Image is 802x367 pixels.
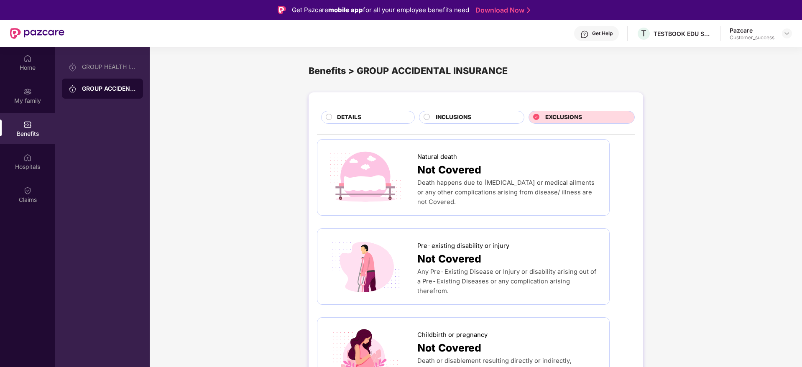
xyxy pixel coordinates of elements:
[328,6,363,14] strong: mobile app
[417,241,509,251] span: Pre-existing disability or injury
[278,6,286,14] img: Logo
[580,30,589,38] img: svg+xml;base64,PHN2ZyBpZD0iSGVscC0zMngzMiIgeG1sbnM9Imh0dHA6Ly93d3cudzMub3JnLzIwMDAvc3ZnIiB3aWR0aD...
[475,6,528,15] a: Download Now
[326,239,405,294] img: icon
[292,5,469,15] div: Get Pazcare for all your employee benefits need
[436,113,471,122] span: INCLUSIONS
[23,186,32,195] img: svg+xml;base64,PHN2ZyBpZD0iQ2xhaW0iIHhtbG5zPSJodHRwOi8vd3d3LnczLm9yZy8yMDAwL3N2ZyIgd2lkdGg9IjIwIi...
[326,150,405,205] img: icon
[23,87,32,96] img: svg+xml;base64,PHN2ZyB3aWR0aD0iMjAiIGhlaWdodD0iMjAiIHZpZXdCb3g9IjAgMCAyMCAyMCIgZmlsbD0ibm9uZSIgeG...
[730,34,774,41] div: Customer_success
[417,340,481,356] span: Not Covered
[69,85,77,93] img: svg+xml;base64,PHN2ZyB3aWR0aD0iMjAiIGhlaWdodD0iMjAiIHZpZXdCb3g9IjAgMCAyMCAyMCIgZmlsbD0ibm9uZSIgeG...
[337,113,361,122] span: DETAILS
[527,6,530,15] img: Stroke
[784,30,790,37] img: svg+xml;base64,PHN2ZyBpZD0iRHJvcGRvd24tMzJ4MzIiIHhtbG5zPSJodHRwOi8vd3d3LnczLm9yZy8yMDAwL3N2ZyIgd2...
[654,30,712,38] div: TESTBOOK EDU SOLUTIONS PRIVATE LIMITED
[23,120,32,129] img: svg+xml;base64,PHN2ZyBpZD0iQmVuZWZpdHMiIHhtbG5zPSJodHRwOi8vd3d3LnczLm9yZy8yMDAwL3N2ZyIgd2lkdGg9Ij...
[69,63,77,71] img: svg+xml;base64,PHN2ZyB3aWR0aD0iMjAiIGhlaWdodD0iMjAiIHZpZXdCb3g9IjAgMCAyMCAyMCIgZmlsbD0ibm9uZSIgeG...
[592,30,613,37] div: Get Help
[23,54,32,63] img: svg+xml;base64,PHN2ZyBpZD0iSG9tZSIgeG1sbnM9Imh0dHA6Ly93d3cudzMub3JnLzIwMDAvc3ZnIiB3aWR0aD0iMjAiIG...
[23,153,32,162] img: svg+xml;base64,PHN2ZyBpZD0iSG9zcGl0YWxzIiB4bWxucz0iaHR0cDovL3d3dy53My5vcmcvMjAwMC9zdmciIHdpZHRoPS...
[417,330,488,340] span: Childbirth or pregnancy
[417,179,595,206] span: Death happens due to [MEDICAL_DATA] or medical ailments or any other complications arising from d...
[730,26,774,34] div: Pazcare
[417,251,481,267] span: Not Covered
[641,28,646,38] span: T
[309,64,643,78] div: Benefits > GROUP ACCIDENTAL INSURANCE
[545,113,582,122] span: EXCLUSIONS
[417,162,481,178] span: Not Covered
[82,64,136,70] div: GROUP HEALTH INSURANCE
[417,152,457,162] span: Natural death
[10,28,64,39] img: New Pazcare Logo
[82,84,136,93] div: GROUP ACCIDENTAL INSURANCE
[417,268,596,295] span: Any Pre-Existing Disease or Injury or disability arising out of a Pre-Existing Diseases or any co...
